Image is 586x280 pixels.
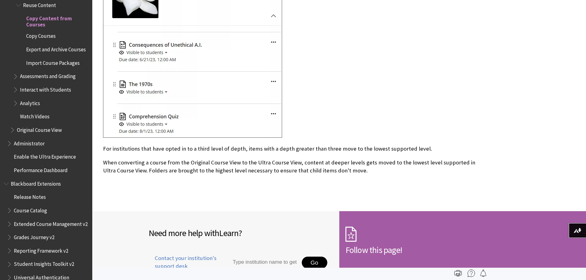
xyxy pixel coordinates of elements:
[454,270,462,277] img: Print
[26,31,56,39] span: Copy Courses
[149,254,219,278] a: Contact your institution's support desk
[14,259,74,267] span: Student Insights Toolkit v2
[26,13,88,28] span: Copy Content from Courses
[14,165,68,173] span: Performance Dashboard
[345,227,357,242] img: Subscription Icon
[302,257,327,269] button: Go
[14,246,68,254] span: Reporting Framework v2
[14,138,45,147] span: Administrator
[20,112,50,120] span: Watch Videos
[14,192,46,200] span: Release Notes
[14,232,54,240] span: Grades Journey v2
[26,44,86,53] span: Export and Archive Courses
[20,85,71,93] span: Interact with Students
[480,270,487,277] img: Follow this page
[103,145,484,153] p: For institutions that have opted in to a third level of depth, items with a depth greater than th...
[20,71,76,80] span: Assessments and Grading
[14,205,47,214] span: Course Catalog
[11,179,61,187] span: Blackboard Extensions
[345,243,530,256] h2: Follow this page!
[468,270,475,277] img: More help
[149,254,219,270] span: Contact your institution's support desk
[345,267,505,274] p: We'll send you an email each time we make an important change.
[14,219,88,227] span: Extended Course Management v2
[219,227,238,239] span: Learn
[20,98,40,106] span: Analytics
[103,159,484,175] p: When converting a course from the Original Course View to the Ultra Course View, content at deepe...
[14,152,76,160] span: Enable the Ultra Experience
[26,58,80,66] span: Import Course Packages
[17,125,62,133] span: Original Course View
[233,257,302,269] input: Type institution name to get support
[149,227,333,239] h2: Need more help with ?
